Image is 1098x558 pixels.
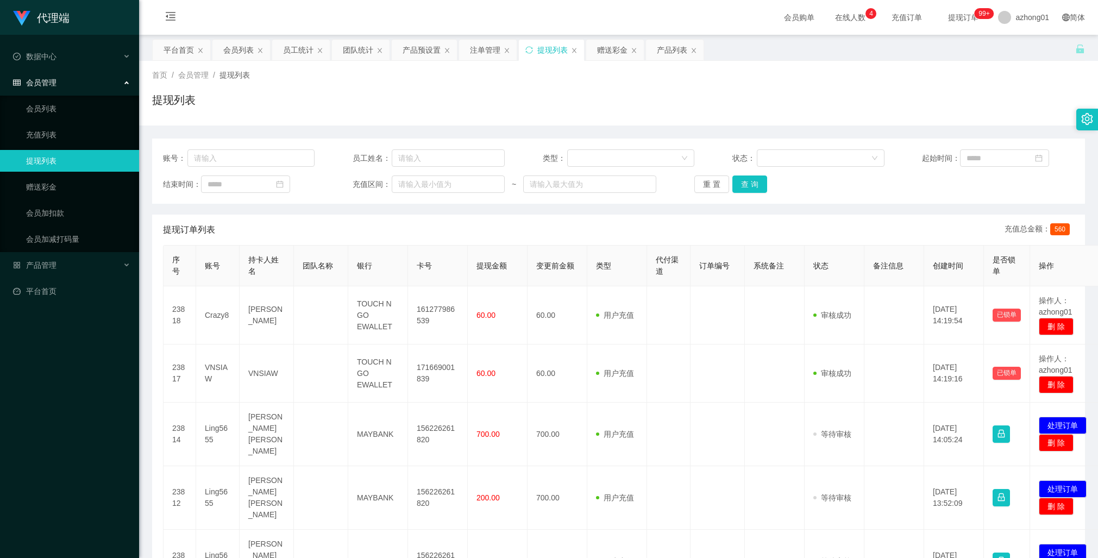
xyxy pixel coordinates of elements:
[596,261,611,270] span: 类型
[871,155,878,162] i: 图标: down
[403,40,441,60] div: 产品预设置
[873,261,904,270] span: 备注信息
[732,153,757,164] span: 状态：
[26,150,130,172] a: 提现列表
[172,255,180,275] span: 序号
[13,52,57,61] span: 数据中心
[392,175,505,193] input: 请输入最小值为
[417,261,432,270] span: 卡号
[13,280,130,302] a: 图标: dashboard平台首页
[537,40,568,60] div: 提现列表
[1039,376,1074,393] button: 删 除
[1039,318,1074,335] button: 删 除
[543,153,567,164] span: 类型：
[476,261,507,270] span: 提现金额
[813,369,851,378] span: 审核成功
[178,71,209,79] span: 会员管理
[536,261,574,270] span: 变更前金额
[571,47,578,54] i: 图标: close
[13,11,30,26] img: logo.9652507e.png
[691,47,697,54] i: 图标: close
[164,40,194,60] div: 平台首页
[681,155,688,162] i: 图标: down
[813,311,851,319] span: 审核成功
[1050,223,1070,235] span: 560
[408,286,468,344] td: 161277986539
[303,261,333,270] span: 团队名称
[348,286,408,344] td: TOUCH N GO EWALLET
[348,403,408,466] td: MAYBANK
[993,367,1021,380] button: 已锁单
[596,369,634,378] span: 用户充值
[596,311,634,319] span: 用户充值
[924,286,984,344] td: [DATE] 14:19:54
[26,202,130,224] a: 会员加扣款
[37,1,70,35] h1: 代理端
[924,344,984,403] td: [DATE] 14:19:16
[196,403,240,466] td: Ling5655
[1039,498,1074,515] button: 删 除
[283,40,313,60] div: 员工统计
[1075,44,1085,54] i: 图标: unlock
[13,53,21,60] i: 图标: check-circle-o
[694,175,729,193] button: 重 置
[196,344,240,403] td: VNSIAW
[240,403,294,466] td: [PERSON_NAME] [PERSON_NAME]
[343,40,373,60] div: 团队统计
[196,286,240,344] td: Crazy8
[240,466,294,530] td: [PERSON_NAME] [PERSON_NAME]
[377,47,383,54] i: 图标: close
[219,71,250,79] span: 提现列表
[353,179,392,190] span: 充值区间：
[476,369,495,378] span: 60.00
[257,47,263,54] i: 图标: close
[1039,480,1087,498] button: 处理订单
[974,8,994,19] sup: 1213
[1039,417,1087,434] button: 处理订单
[164,403,196,466] td: 23814
[187,149,315,167] input: 请输入
[163,179,201,190] span: 结束时间：
[13,13,70,22] a: 代理端
[26,228,130,250] a: 会员加减打码量
[26,176,130,198] a: 赠送彩金
[528,466,587,530] td: 700.00
[408,344,468,403] td: 171669001839
[528,286,587,344] td: 60.00
[869,8,873,19] p: 4
[476,311,495,319] span: 60.00
[26,124,130,146] a: 充值列表
[865,8,876,19] sup: 4
[993,425,1010,443] button: 图标: lock
[1081,113,1093,125] i: 图标: setting
[353,153,392,164] span: 员工姓名：
[1062,14,1070,21] i: 图标: global
[348,344,408,403] td: TOUCH N GO EWALLET
[317,47,323,54] i: 图标: close
[1005,223,1074,236] div: 充值总金额：
[631,47,637,54] i: 图标: close
[813,430,851,438] span: 等待审核
[13,261,57,269] span: 产品管理
[408,403,468,466] td: 156226261820
[348,466,408,530] td: MAYBANK
[924,466,984,530] td: [DATE] 13:52:09
[164,466,196,530] td: 23812
[163,153,187,164] span: 账号：
[924,403,984,466] td: [DATE] 14:05:24
[408,466,468,530] td: 156226261820
[813,261,829,270] span: 状态
[172,71,174,79] span: /
[164,344,196,403] td: 23817
[13,261,21,269] i: 图标: appstore-o
[197,47,204,54] i: 图标: close
[152,71,167,79] span: 首页
[26,98,130,120] a: 会员列表
[657,40,687,60] div: 产品列表
[476,493,500,502] span: 200.00
[993,489,1010,506] button: 图标: lock
[470,40,500,60] div: 注单管理
[596,493,634,502] span: 用户充值
[205,261,220,270] span: 账号
[1039,261,1054,270] span: 操作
